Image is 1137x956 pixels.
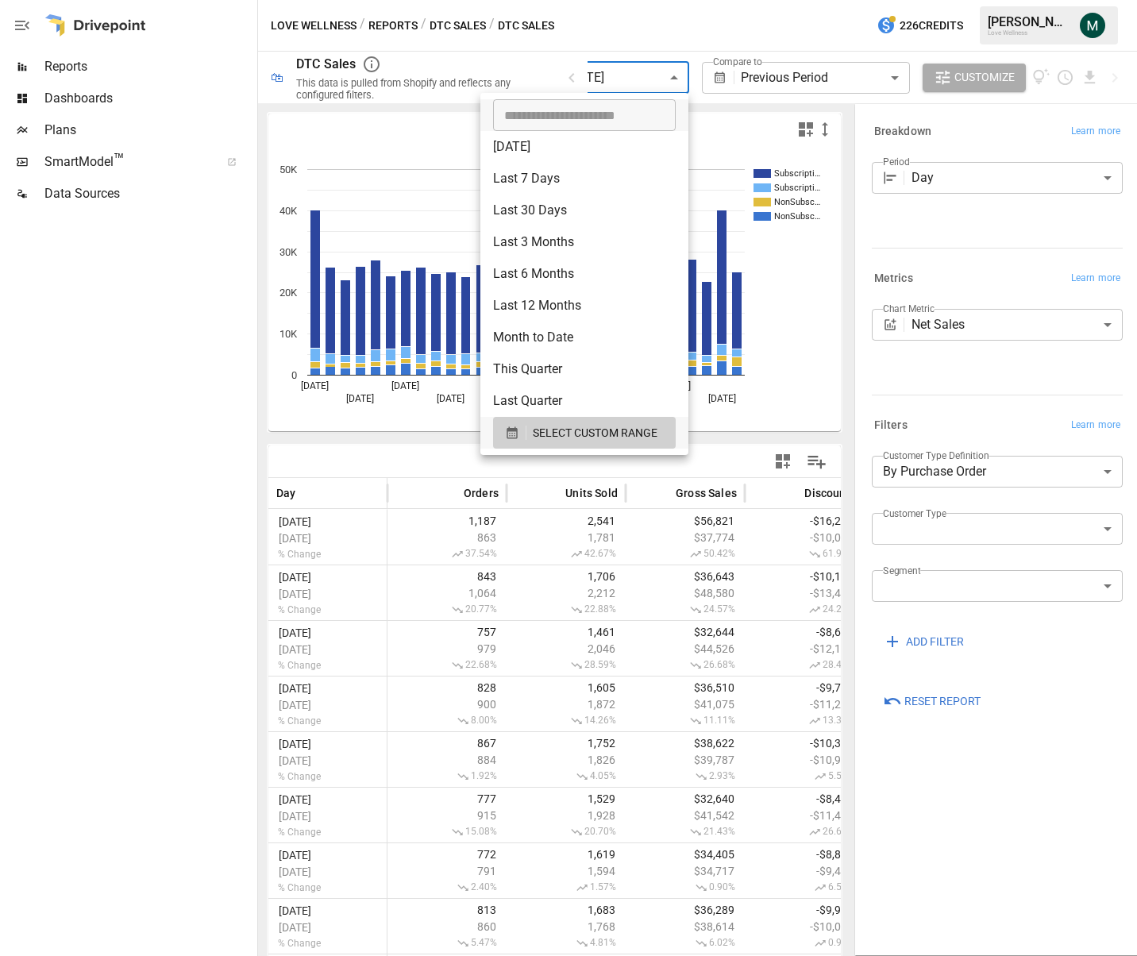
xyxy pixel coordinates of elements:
[480,226,688,258] li: Last 3 Months
[493,417,676,449] button: SELECT CUSTOM RANGE
[480,322,688,353] li: Month to Date
[480,195,688,226] li: Last 30 Days
[480,163,688,195] li: Last 7 Days
[480,385,688,417] li: Last Quarter
[480,353,688,385] li: This Quarter
[480,290,688,322] li: Last 12 Months
[480,258,688,290] li: Last 6 Months
[533,423,657,443] span: SELECT CUSTOM RANGE
[480,131,688,163] li: [DATE]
